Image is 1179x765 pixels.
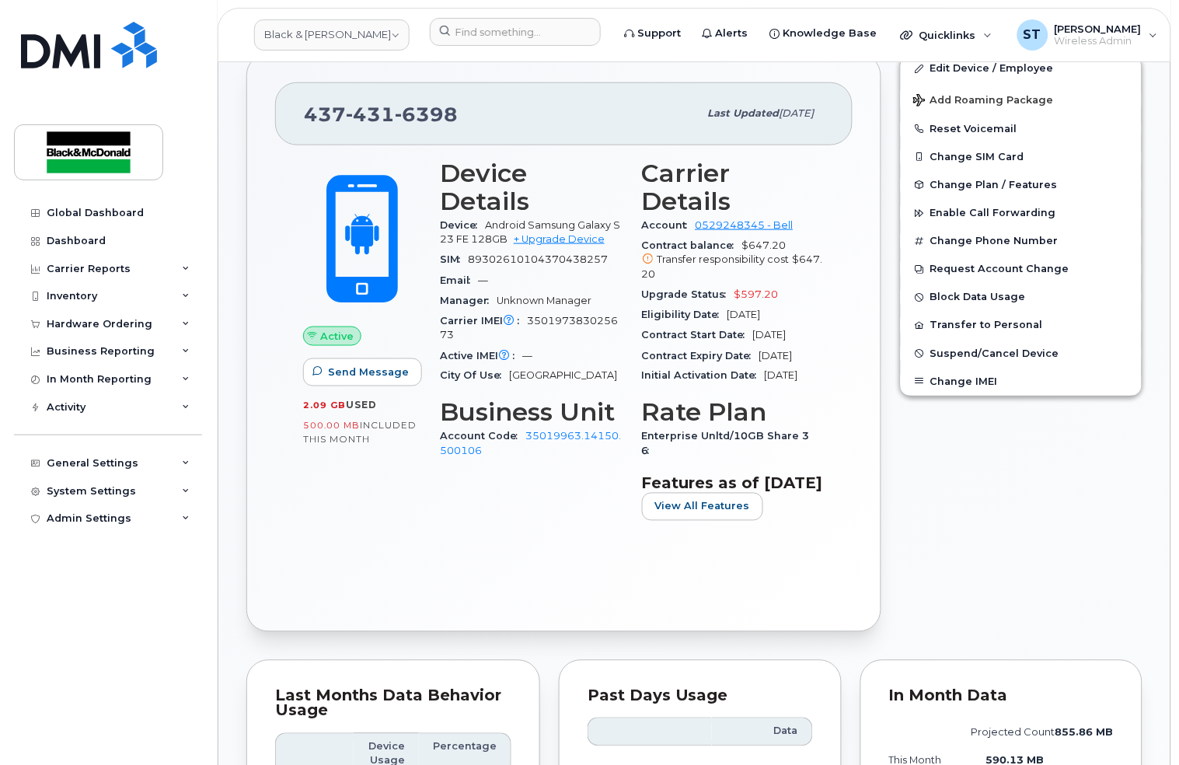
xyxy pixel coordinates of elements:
button: Reset Voicemail [901,115,1142,143]
span: Manager [440,295,497,306]
button: Enable Call Forwarding [901,199,1142,227]
a: Alerts [692,18,759,49]
button: Change IMEI [901,368,1142,396]
span: 6398 [395,103,458,126]
span: Email [440,274,478,286]
span: Transfer responsibility cost [658,253,790,265]
span: [DATE] [765,370,798,382]
span: [DATE] [759,350,793,362]
a: 0529248345 - Bell [696,219,794,231]
div: Past Days Usage [588,689,813,704]
span: Android Samsung Galaxy S23 FE 128GB [440,219,620,245]
button: Change Phone Number [901,227,1142,255]
span: [DATE] [727,309,761,320]
h3: Business Unit [440,399,623,427]
a: Edit Device / Employee [901,54,1142,82]
a: Black & McDonald [254,19,410,51]
span: Contract Start Date [642,329,753,341]
button: Change SIM Card [901,143,1142,171]
button: Suspend/Cancel Device [901,340,1142,368]
span: used [346,400,377,411]
span: Account Code [440,431,525,442]
h3: Carrier Details [642,159,825,215]
div: In Month Data [889,689,1114,704]
span: Wireless Admin [1055,35,1142,47]
span: Send Message [328,365,409,380]
span: Last updated [708,107,780,119]
button: Transfer to Personal [901,311,1142,339]
button: Request Account Change [901,255,1142,283]
span: 431 [346,103,395,126]
span: Alerts [716,26,748,41]
span: Contract Expiry Date [642,350,759,362]
span: Active [321,329,354,344]
span: [GEOGRAPHIC_DATA] [509,370,617,382]
h3: Device Details [440,159,623,215]
span: Contract balance [642,239,742,251]
span: — [478,274,488,286]
span: — [522,350,532,362]
span: Suspend/Cancel Device [930,348,1059,359]
span: Eligibility Date [642,309,727,320]
button: Block Data Usage [901,283,1142,311]
span: Upgrade Status [642,288,734,300]
span: 500.00 MB [303,421,360,431]
span: 2.09 GB [303,400,346,411]
span: Active IMEI [440,350,522,362]
button: Change Plan / Features [901,171,1142,199]
a: Support [613,18,692,49]
span: Add Roaming Package [913,94,1054,109]
span: Carrier IMEI [440,315,527,327]
div: Quicklinks [890,19,1003,51]
span: 437 [304,103,458,126]
span: Account [642,219,696,231]
span: Quicklinks [919,29,976,41]
span: $647.20 [642,239,825,281]
h3: Rate Plan [642,399,825,427]
span: [DATE] [753,329,787,341]
span: 350197383025673 [440,315,618,341]
span: View All Features [655,499,750,514]
span: $647.20 [642,253,823,279]
button: Send Message [303,358,422,386]
button: View All Features [642,493,763,521]
text: projected count [971,727,1114,739]
span: included this month [303,420,417,445]
tspan: 855.86 MB [1055,727,1114,739]
span: Support [637,26,681,41]
div: Sogand Tavakoli [1006,19,1169,51]
span: Knowledge Base [783,26,877,41]
span: Enterprise Unltd/10GB Share 36 [642,431,810,456]
span: 89302610104370438257 [468,253,608,265]
a: 35019963.14150.500106 [440,431,621,456]
span: [DATE] [780,107,814,119]
a: Knowledge Base [759,18,888,49]
h3: Features as of [DATE] [642,474,825,493]
input: Find something... [430,18,601,46]
span: City Of Use [440,370,509,382]
span: Enable Call Forwarding [930,208,1056,219]
div: Last Months Data Behavior Usage [275,689,511,719]
button: Add Roaming Package [901,83,1142,115]
span: Device [440,219,485,231]
span: Change Plan / Features [930,179,1058,190]
span: SIM [440,253,468,265]
th: Data [712,718,812,746]
span: Initial Activation Date [642,370,765,382]
a: + Upgrade Device [514,233,605,245]
span: $597.20 [734,288,779,300]
span: ST [1024,26,1041,44]
span: Unknown Manager [497,295,591,306]
span: [PERSON_NAME] [1055,23,1142,35]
